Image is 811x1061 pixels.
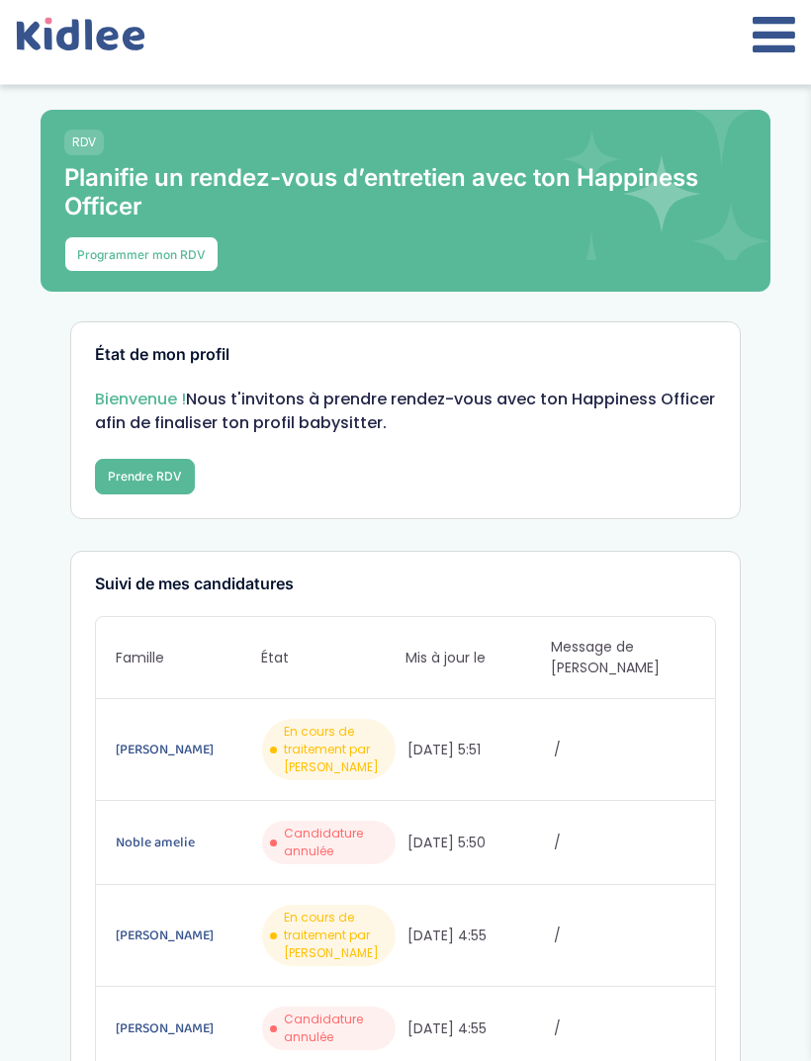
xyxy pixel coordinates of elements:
[95,347,716,365] h3: État de mon profil
[407,927,550,947] span: [DATE] 4:55
[554,741,696,761] span: /
[551,638,696,679] span: Message de [PERSON_NAME]
[64,237,219,273] button: Programmer mon RDV
[116,740,258,761] a: [PERSON_NAME]
[284,724,389,777] span: En cours de traitement par [PERSON_NAME]
[116,833,258,854] a: Noble amelie
[261,649,406,669] span: État
[554,927,696,947] span: /
[95,460,195,495] button: Prendre RDV
[95,389,716,436] p: Nous t'invitons à prendre rendez-vous avec ton Happiness Officer afin de finaliser ton profil bab...
[95,576,716,594] h3: Suivi de mes candidatures
[64,131,104,156] span: RDV
[116,1018,258,1040] a: [PERSON_NAME]
[116,926,258,947] a: [PERSON_NAME]
[554,834,696,854] span: /
[64,164,747,221] p: Planifie un rendez-vous d’entretien avec ton Happiness Officer
[407,741,550,761] span: [DATE] 5:51
[407,1019,550,1040] span: [DATE] 4:55
[95,389,186,411] span: Bienvenue !
[405,649,551,669] span: Mis à jour le
[407,834,550,854] span: [DATE] 5:50
[284,826,389,861] span: Candidature annulée
[116,649,261,669] span: Famille
[284,1012,389,1047] span: Candidature annulée
[284,910,389,963] span: En cours de traitement par [PERSON_NAME]
[554,1019,696,1040] span: /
